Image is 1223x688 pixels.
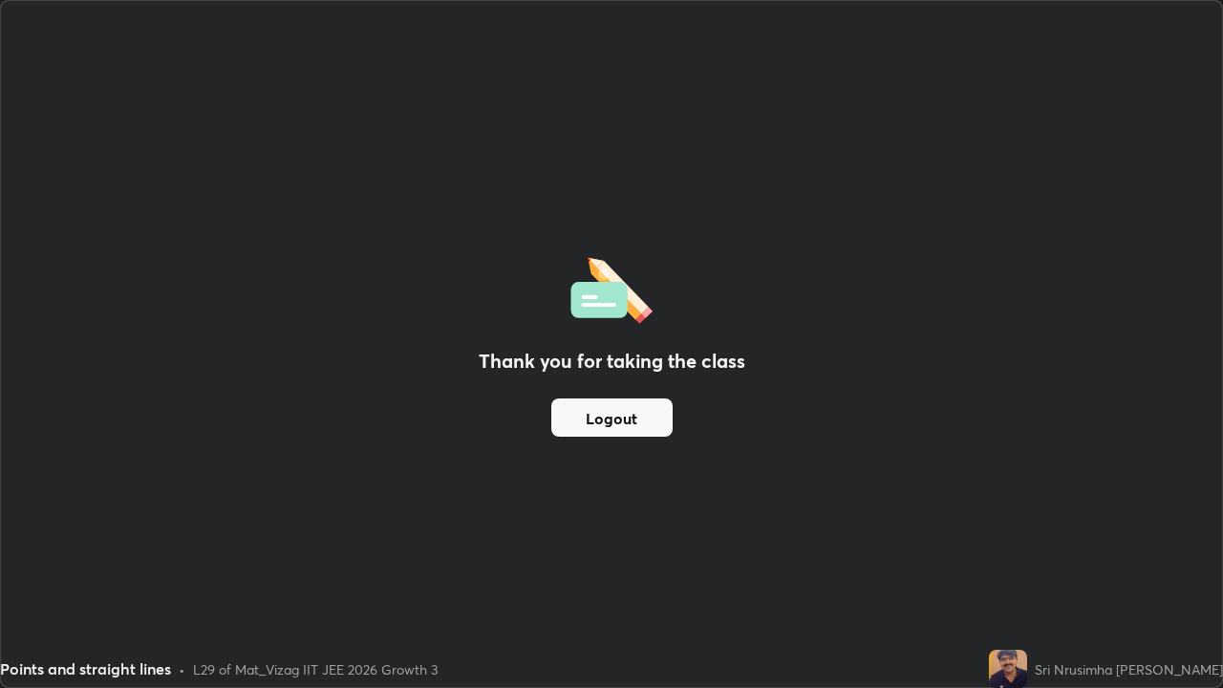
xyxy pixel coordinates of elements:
h2: Thank you for taking the class [479,347,745,376]
div: • [179,659,185,679]
button: Logout [551,398,673,437]
img: f54d720e133a4ee1b1c0d1ef8fff5f48.jpg [989,650,1027,688]
img: offlineFeedback.1438e8b3.svg [570,251,653,324]
div: L29 of Mat_Vizag IIT JEE 2026 Growth 3 [193,659,438,679]
div: Sri Nrusimha [PERSON_NAME] [1035,659,1223,679]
